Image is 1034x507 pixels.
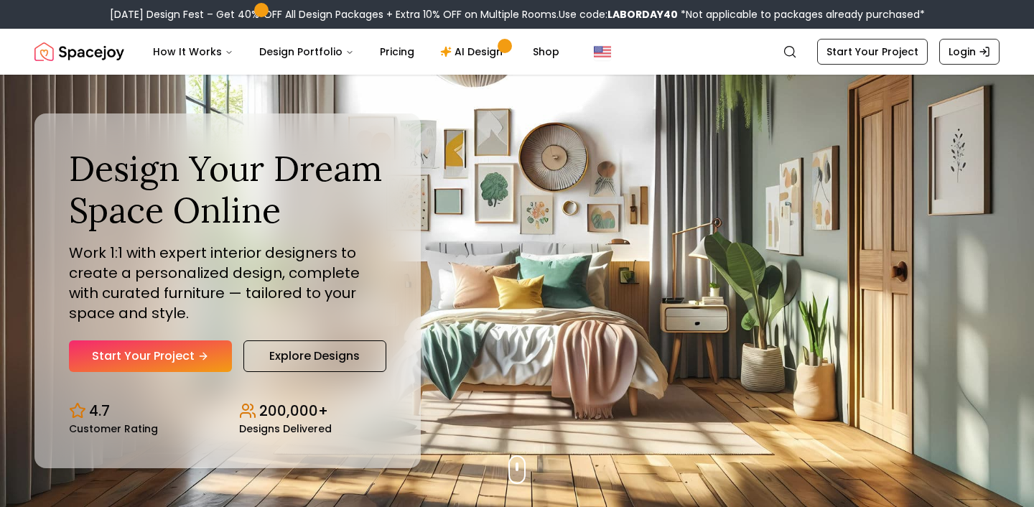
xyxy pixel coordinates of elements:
nav: Main [141,37,571,66]
nav: Global [34,29,1000,75]
img: Spacejoy Logo [34,37,124,66]
p: Work 1:1 with expert interior designers to create a personalized design, complete with curated fu... [69,243,386,323]
h1: Design Your Dream Space Online [69,148,386,231]
p: 4.7 [89,401,110,421]
p: 200,000+ [259,401,328,421]
img: United States [594,43,611,60]
a: AI Design [429,37,518,66]
span: *Not applicable to packages already purchased* [678,7,925,22]
a: Start Your Project [69,340,232,372]
button: How It Works [141,37,245,66]
div: Design stats [69,389,386,434]
button: Design Portfolio [248,37,365,66]
span: Use code: [559,7,678,22]
a: Pricing [368,37,426,66]
a: Login [939,39,1000,65]
b: LABORDAY40 [607,7,678,22]
small: Designs Delivered [239,424,332,434]
a: Shop [521,37,571,66]
a: Explore Designs [243,340,386,372]
a: Start Your Project [817,39,928,65]
div: [DATE] Design Fest – Get 40% OFF All Design Packages + Extra 10% OFF on Multiple Rooms. [110,7,925,22]
small: Customer Rating [69,424,158,434]
a: Spacejoy [34,37,124,66]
